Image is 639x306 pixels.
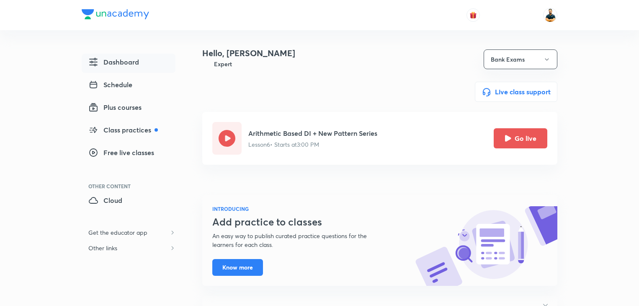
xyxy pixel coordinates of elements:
[82,99,175,118] a: Plus courses
[88,80,132,90] span: Schedule
[82,192,175,211] a: Cloud
[88,125,158,135] span: Class practices
[212,205,387,213] h6: INTRODUCING
[564,273,630,297] iframe: Help widget launcher
[466,8,480,22] button: avatar
[469,11,477,19] img: avatar
[212,259,263,276] button: Know more
[475,82,557,102] button: Live class support
[202,60,211,68] img: Badge
[82,54,175,73] a: Dashboard
[214,60,232,68] h6: Expert
[82,9,149,19] img: Company Logo
[82,9,149,21] a: Company Logo
[88,184,175,189] div: Other Content
[212,216,387,228] h3: Add practice to classes
[543,8,557,22] img: Sumit Kumar Verma
[202,47,295,60] h4: Hello, [PERSON_NAME]
[248,140,377,149] p: Lesson 6 • Starts at 3:00 PM
[212,231,387,249] p: An easy way to publish curated practice questions for the learners for each class.
[82,122,175,141] a: Class practices
[88,57,139,67] span: Dashboard
[88,148,154,158] span: Free live classes
[248,128,377,138] h5: Arithmetic Based DI + New Pattern Series
[484,49,557,69] button: Bank Exams
[88,195,122,205] span: Cloud
[88,102,142,112] span: Plus courses
[494,128,547,148] button: Go live
[415,206,557,286] img: know-more
[82,225,154,240] h6: Get the educator app
[82,76,175,96] a: Schedule
[82,240,124,256] h6: Other links
[82,144,175,163] a: Free live classes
